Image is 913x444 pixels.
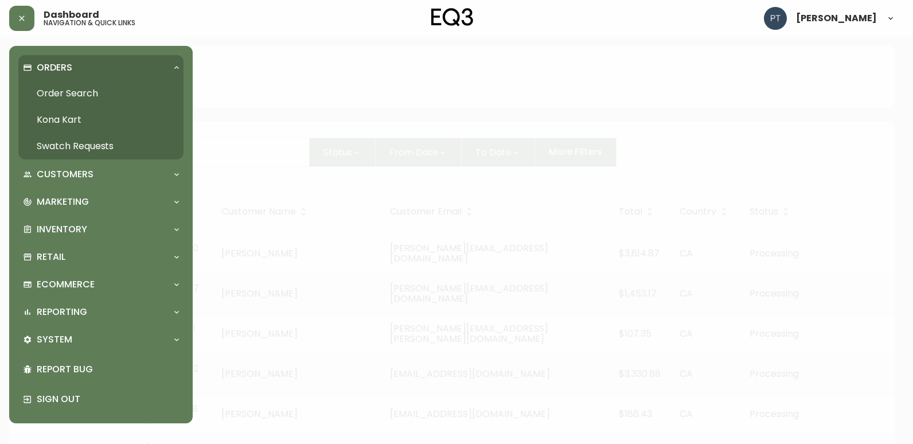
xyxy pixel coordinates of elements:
a: Swatch Requests [18,133,184,159]
p: Retail [37,251,65,263]
p: Inventory [37,223,87,236]
p: Sign Out [37,393,179,406]
p: Customers [37,168,93,181]
p: Ecommerce [37,278,95,291]
p: Report Bug [37,363,179,376]
p: Marketing [37,196,89,208]
div: Inventory [18,217,184,242]
p: Orders [37,61,72,74]
div: Marketing [18,189,184,215]
p: Reporting [37,306,87,318]
a: Kona Kart [18,107,184,133]
div: Reporting [18,299,184,325]
a: Order Search [18,80,184,107]
p: System [37,333,72,346]
div: Ecommerce [18,272,184,297]
span: Dashboard [44,10,99,20]
span: [PERSON_NAME] [796,14,877,23]
div: Report Bug [18,355,184,384]
div: Orders [18,55,184,80]
img: logo [431,8,474,26]
div: Customers [18,162,184,187]
img: 986dcd8e1aab7847125929f325458823 [764,7,787,30]
div: Sign Out [18,384,184,414]
div: System [18,327,184,352]
h5: navigation & quick links [44,20,135,26]
div: Retail [18,244,184,270]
